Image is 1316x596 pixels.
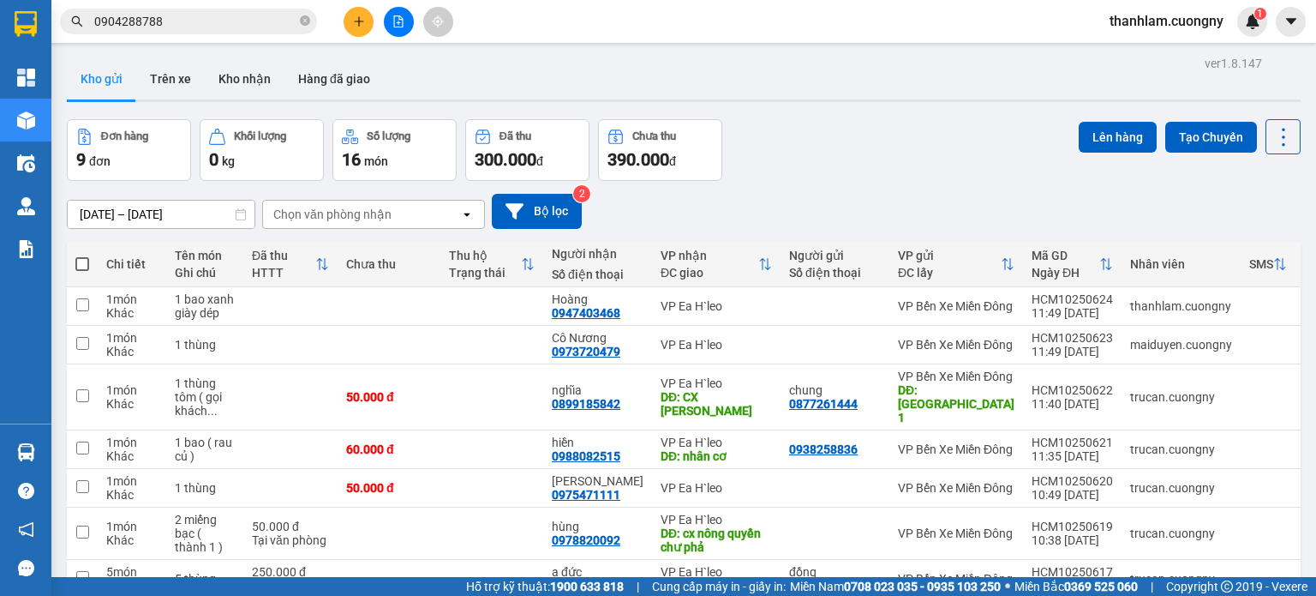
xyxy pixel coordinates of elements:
div: VP Ea H`leo [661,436,772,449]
div: chung [789,383,881,397]
div: ĐC giao [661,266,758,280]
button: caret-down [1276,7,1306,37]
div: Ngày ĐH [1032,266,1099,280]
div: trucan.cuongny [1130,390,1232,404]
div: VP Bến Xe Miền Đông [898,527,1014,540]
button: Tạo Chuyến [1165,122,1257,153]
span: copyright [1221,581,1233,593]
img: solution-icon [17,240,35,258]
div: Khác [106,449,158,463]
button: Kho gửi [67,58,136,99]
div: Đã thu [499,130,531,142]
div: VP Ea H`leo [661,481,772,495]
div: HCM10250623 [1032,331,1113,345]
div: thanhlam.cuongny [1130,299,1232,313]
span: Cung cấp máy in - giấy in: [652,577,786,596]
span: close-circle [300,15,310,26]
img: warehouse-icon [17,111,35,129]
div: 1 thùng [175,481,235,495]
th: Toggle SortBy [1023,242,1122,287]
div: HCM10250619 [1032,520,1113,533]
div: VP Bến Xe Miền Đông [898,442,1014,456]
img: warehouse-icon [17,443,35,461]
div: Cô Nương [552,331,643,345]
div: 1 bao xanh giày dép [175,292,235,320]
div: Ghi chú [175,266,235,280]
span: message [18,560,34,576]
div: hiền [552,436,643,449]
input: Select a date range. [68,201,254,228]
span: Hỗ trợ kỹ thuật: [466,577,624,596]
div: 1 bao ( rau củ ) [175,436,235,463]
div: hùng [552,520,643,533]
div: Chưa thu [632,130,676,142]
strong: 0369 525 060 [1064,580,1138,593]
div: Khác [106,306,158,320]
div: Tên món [175,249,235,262]
div: SMS [1249,257,1273,271]
div: DĐ: CX Lộc Nhung [661,390,772,418]
button: plus [344,7,374,37]
div: a đức [552,565,643,579]
span: Miền Bắc [1014,577,1138,596]
span: aim [432,15,444,27]
div: Khác [106,533,158,547]
button: Chưa thu390.000đ [598,119,722,181]
button: Hàng đã giao [284,58,384,99]
div: Khác [106,397,158,411]
span: plus [353,15,365,27]
th: Toggle SortBy [652,242,781,287]
div: VP Bến Xe Miền Đông [898,572,1014,586]
div: 250.000 đ [252,565,329,579]
div: Hoàng [552,292,643,306]
div: DĐ: cx nông quyền chư phả [661,527,772,554]
div: Khác [106,345,158,358]
div: 1 món [106,474,158,488]
div: 0899185842 [552,397,620,411]
div: nghĩa [552,383,643,397]
div: VP Ea H`leo [661,299,772,313]
strong: 1900 633 818 [550,580,624,593]
span: đơn [89,154,111,168]
button: Đã thu300.000đ [465,119,589,181]
div: Số điện thoại [789,266,881,280]
div: 1 món [106,292,158,306]
span: thanhlam.cuongny [1096,10,1237,32]
div: VP Ea H`leo [661,338,772,352]
div: 60.000 đ [346,442,432,456]
div: 1 món [106,383,158,397]
div: Tại văn phòng [252,533,329,547]
div: 0973720479 [552,345,620,358]
img: icon-new-feature [1245,14,1260,29]
img: warehouse-icon [17,197,35,215]
div: Số lượng [367,130,410,142]
div: đồng [789,565,881,579]
img: warehouse-icon [17,154,35,172]
span: 9 [76,149,86,170]
span: | [1151,577,1153,596]
button: Lên hàng [1079,122,1157,153]
div: trucan.cuongny [1130,442,1232,456]
button: file-add [384,7,414,37]
th: Toggle SortBy [243,242,338,287]
div: DĐ: Mỹ Phước 1 [898,383,1014,424]
div: 0975471111 [552,488,620,502]
div: 11:49 [DATE] [1032,345,1113,358]
span: search [71,15,83,27]
span: kg [222,154,235,168]
div: VP Bến Xe Miền Đông [898,370,1014,383]
div: 0988082515 [552,449,620,463]
span: Miền Nam [790,577,1001,596]
div: VP Bến Xe Miền Đông [898,338,1014,352]
sup: 1 [1254,8,1266,20]
div: 5 thùng [175,572,235,586]
span: đ [669,154,676,168]
div: 11:35 [DATE] [1032,449,1113,463]
span: caret-down [1283,14,1299,29]
th: Toggle SortBy [1241,242,1295,287]
button: Kho nhận [205,58,284,99]
img: dashboard-icon [17,69,35,87]
button: Số lượng16món [332,119,457,181]
div: trucan.cuongny [1130,527,1232,540]
th: Toggle SortBy [440,242,543,287]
